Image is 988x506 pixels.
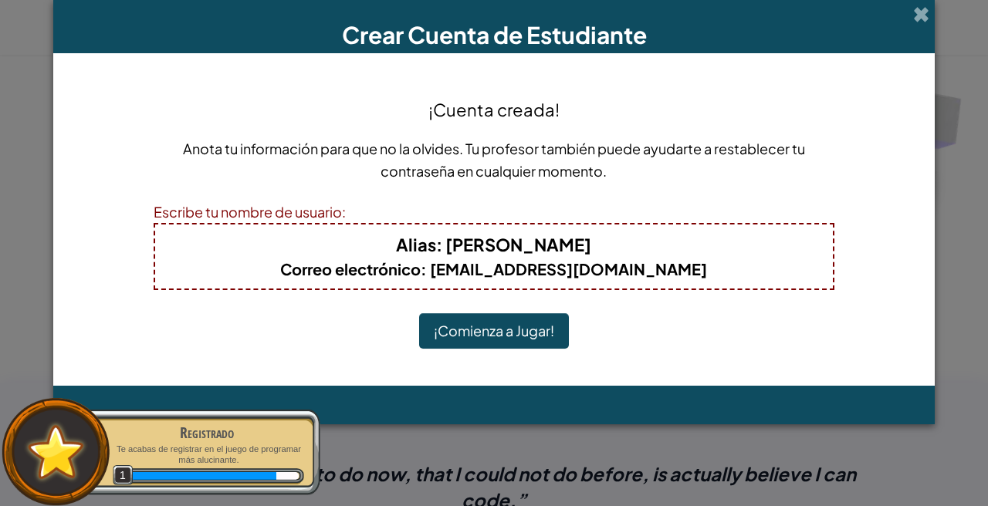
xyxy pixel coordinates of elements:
[342,20,647,49] span: Crear Cuenta de Estudiante
[428,97,560,122] h4: ¡Cuenta creada!
[113,465,134,486] span: 1
[154,137,834,182] p: Anota tu información para que no la olvides. Tu profesor también puede ayudarte a restablecer tu ...
[110,444,304,466] p: Te acabas de registrar en el juego de programar más alucinante.
[21,417,91,486] img: default.png
[280,259,421,278] span: Correo electrónico
[154,201,834,223] div: Escribe tu nombre de usuario:
[396,234,591,255] b: : [PERSON_NAME]
[419,313,569,349] button: ¡Comienza a Jugar!
[280,259,707,278] b: : [EMAIL_ADDRESS][DOMAIN_NAME]
[110,422,304,444] div: Registrado
[396,234,436,255] span: Alias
